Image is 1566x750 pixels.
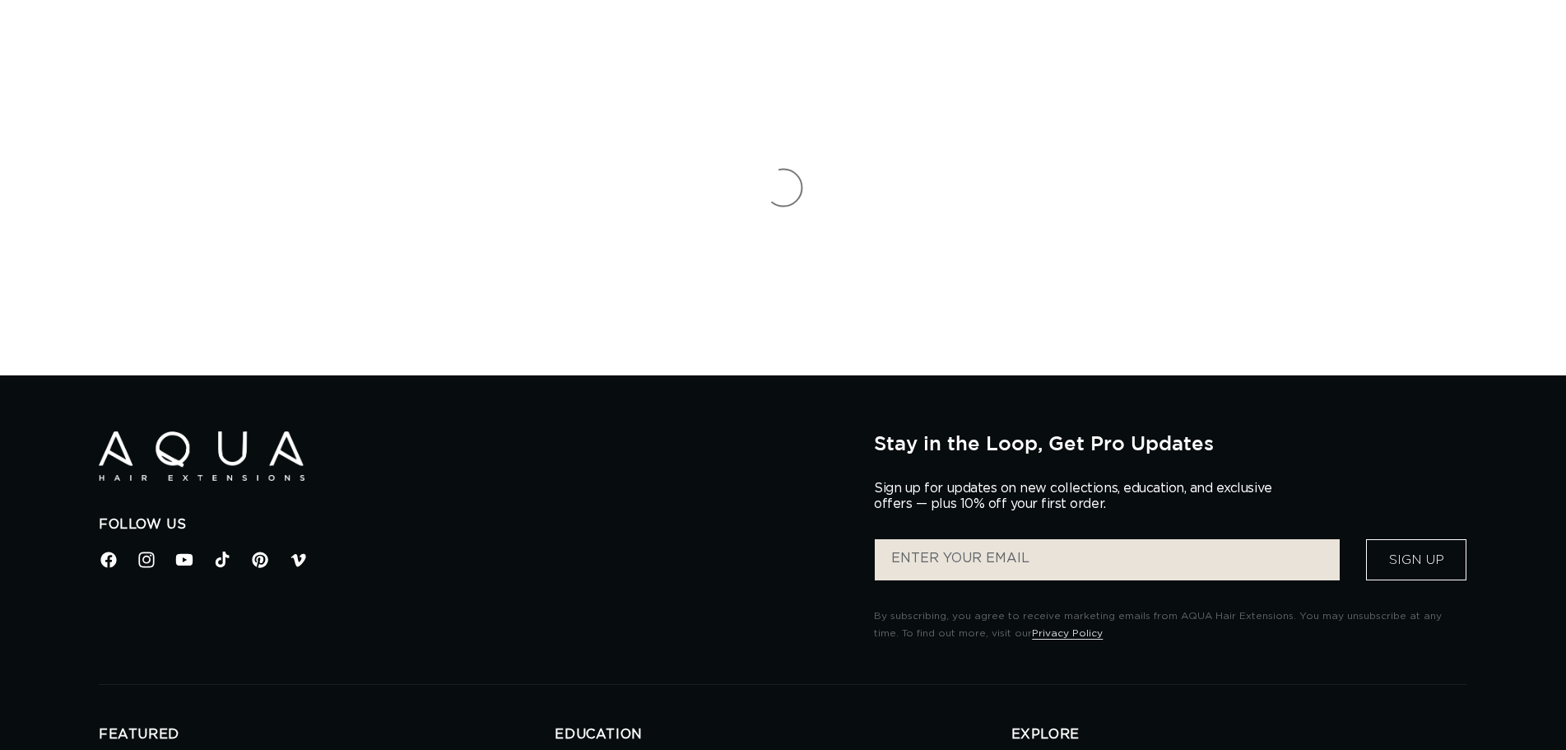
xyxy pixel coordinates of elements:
button: Sign Up [1366,539,1466,580]
input: ENTER YOUR EMAIL [875,539,1340,580]
p: Sign up for updates on new collections, education, and exclusive offers — plus 10% off your first... [874,481,1285,512]
img: Aqua Hair Extensions [99,431,304,482]
h2: EDUCATION [555,726,1011,743]
h2: EXPLORE [1011,726,1467,743]
a: Privacy Policy [1032,628,1103,638]
h2: Stay in the Loop, Get Pro Updates [874,431,1467,454]
h2: FEATURED [99,726,555,743]
p: By subscribing, you agree to receive marketing emails from AQUA Hair Extensions. You may unsubscr... [874,608,1467,643]
h2: Follow Us [99,516,849,533]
